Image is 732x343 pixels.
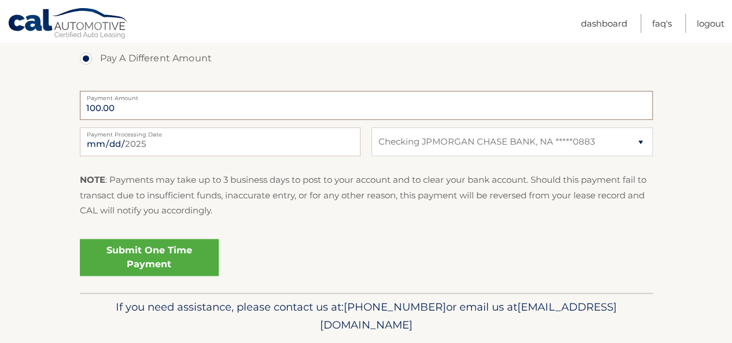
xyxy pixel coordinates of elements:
input: Payment Amount [80,91,653,120]
a: Dashboard [581,14,627,33]
a: FAQ's [652,14,672,33]
strong: NOTE [80,174,105,185]
a: Cal Automotive [8,8,129,41]
label: Pay A Different Amount [80,47,653,70]
p: : Payments may take up to 3 business days to post to your account and to clear your bank account.... [80,172,653,218]
span: [PHONE_NUMBER] [344,300,446,314]
label: Payment Processing Date [80,127,361,137]
a: Logout [697,14,724,33]
input: Payment Date [80,127,361,156]
a: Submit One Time Payment [80,239,219,276]
label: Payment Amount [80,91,653,100]
p: If you need assistance, please contact us at: or email us at [87,298,645,335]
